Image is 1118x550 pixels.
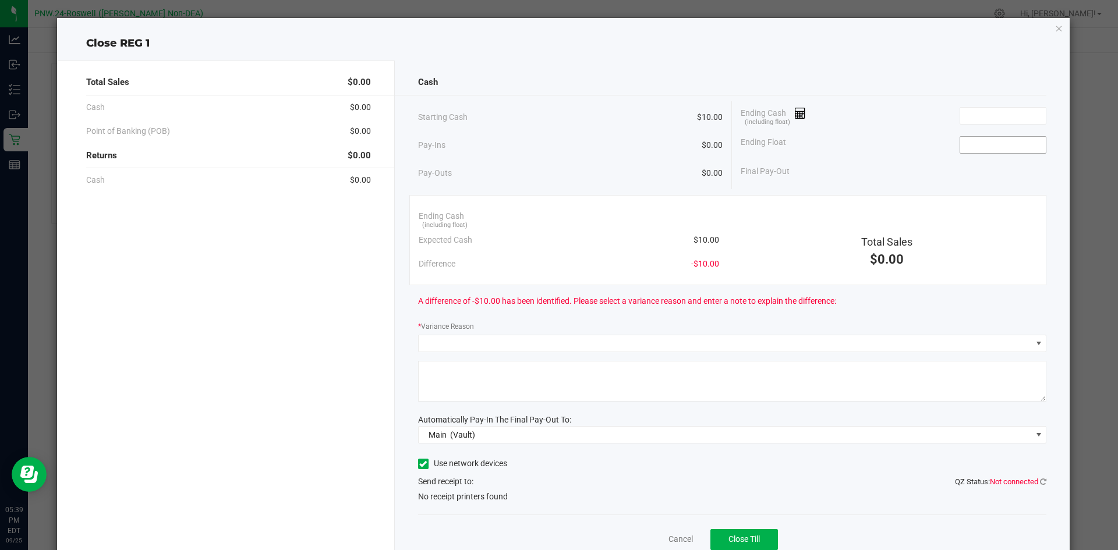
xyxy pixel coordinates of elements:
span: $0.00 [350,101,371,113]
span: $0.00 [702,167,723,179]
span: No receipt printers found [418,491,508,503]
div: Returns [86,143,371,168]
span: Pay-Outs [418,167,452,179]
a: Cancel [668,533,693,545]
span: (including float) [745,118,790,127]
span: Ending Float [741,136,786,154]
span: $10.00 [697,111,723,123]
label: Variance Reason [418,321,474,332]
span: $0.00 [348,149,371,162]
span: $0.00 [348,76,371,89]
span: $10.00 [694,234,719,246]
iframe: Resource center [12,457,47,492]
span: Pay-Ins [418,139,445,151]
span: Close Till [728,534,760,544]
span: $0.00 [350,174,371,186]
span: $0.00 [702,139,723,151]
span: Final Pay-Out [741,165,790,178]
span: Cash [418,76,438,89]
span: (Vault) [450,430,475,439]
span: -$10.00 [691,258,719,270]
span: QZ Status: [955,477,1046,486]
span: A difference of -$10.00 has been identified. Please select a variance reason and enter a note to ... [418,295,836,307]
span: (including float) [422,221,468,230]
span: Not connected [990,477,1038,486]
span: Ending Cash [741,107,806,125]
div: Close REG 1 [57,36,1070,51]
span: $0.00 [870,252,904,267]
label: Use network devices [418,457,507,470]
span: $0.00 [350,125,371,137]
span: Cash [86,101,105,113]
span: Cash [86,174,105,186]
span: Automatically Pay-In The Final Pay-Out To: [418,415,571,424]
span: Starting Cash [418,111,468,123]
span: Main [429,430,447,439]
span: Expected Cash [419,234,472,246]
button: Close Till [710,529,778,550]
span: Point of Banking (POB) [86,125,170,137]
span: Difference [419,258,455,270]
span: Send receipt to: [418,477,473,486]
span: Ending Cash [419,210,464,222]
span: Total Sales [861,236,912,248]
span: Total Sales [86,76,129,89]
